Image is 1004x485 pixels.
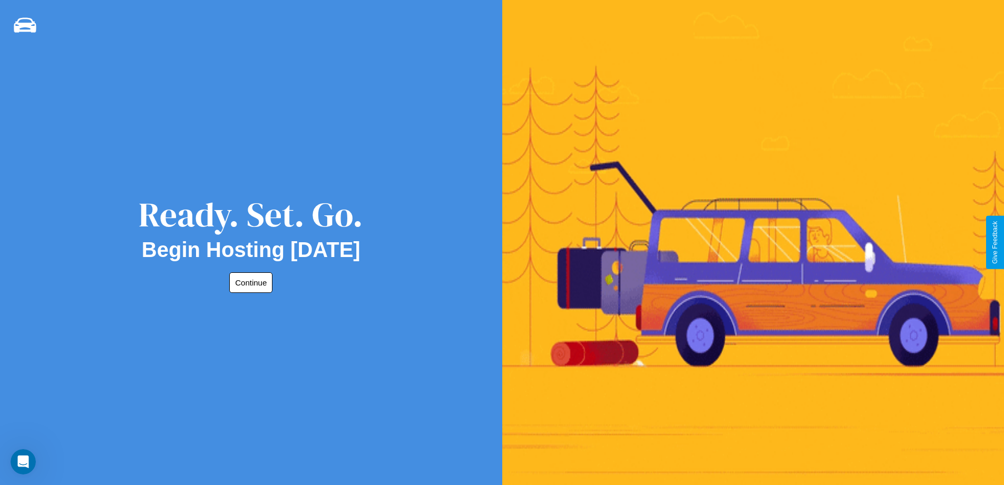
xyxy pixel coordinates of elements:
div: Give Feedback [991,221,999,264]
div: Ready. Set. Go. [139,191,363,238]
button: Continue [229,272,272,293]
iframe: Intercom live chat [11,449,36,474]
h2: Begin Hosting [DATE] [142,238,360,262]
